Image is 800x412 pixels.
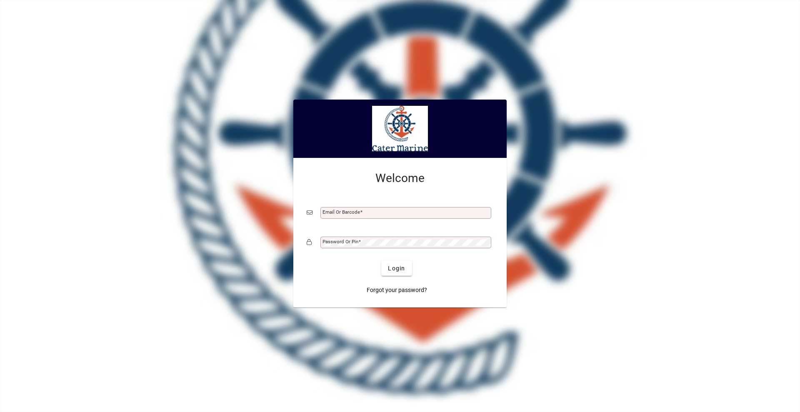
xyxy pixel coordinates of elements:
[307,171,493,185] h2: Welcome
[388,264,405,273] span: Login
[322,209,360,215] mat-label: Email or Barcode
[322,239,358,245] mat-label: Password or Pin
[363,282,430,297] a: Forgot your password?
[367,286,427,295] span: Forgot your password?
[381,261,412,276] button: Login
